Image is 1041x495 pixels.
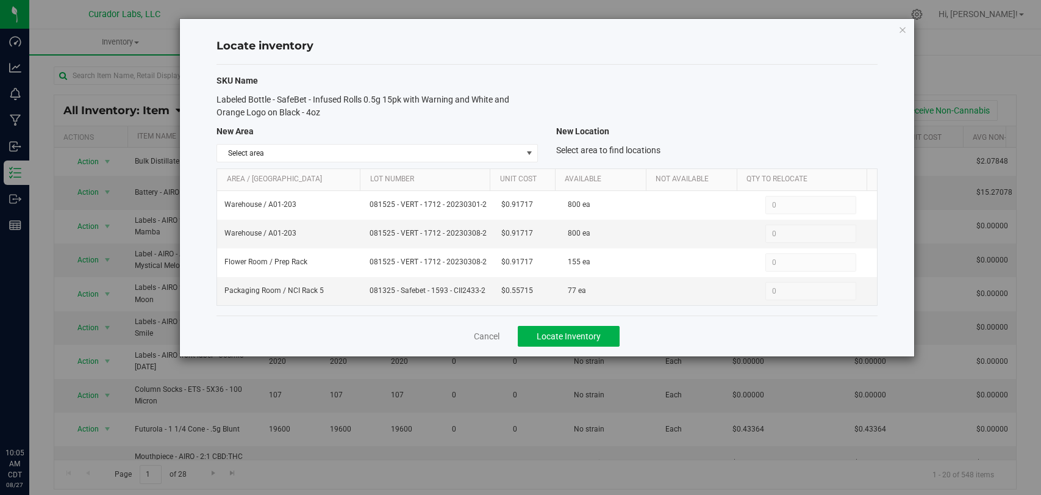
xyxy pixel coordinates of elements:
[568,199,590,211] span: 800 ea
[565,175,641,184] a: Available
[216,76,258,85] span: SKU Name
[537,331,601,341] span: Locate Inventory
[656,175,732,184] a: Not Available
[370,175,485,184] a: Lot Number
[370,228,487,239] span: 081525 - VERT - 1712 - 20230308-2
[224,199,296,211] span: Warehouse / A01-203
[568,256,590,268] span: 155 ea
[224,285,324,297] span: Packaging Room / NCI Rack 5
[370,285,487,297] span: 081325 - Safebet - 1593 - CII2433-2
[370,256,487,268] span: 081525 - VERT - 1712 - 20230308-2
[501,228,533,239] span: $0.91717
[224,228,296,239] span: Warehouse / A01-203
[556,126,609,136] span: New Location
[12,397,49,434] iframe: Resource center
[224,256,307,268] span: Flower Room / Prep Rack
[518,326,620,347] button: Locate Inventory
[568,228,590,239] span: 800 ea
[501,256,533,268] span: $0.91717
[746,175,862,184] a: Qty to Relocate
[227,175,356,184] a: Area / [GEOGRAPHIC_DATA]
[500,175,551,184] a: Unit Cost
[556,145,660,155] span: Select area to find locations
[36,396,51,410] iframe: Resource center unread badge
[216,95,509,117] span: Labeled Bottle - SafeBet - Infused Rolls 0.5g 15pk with Warning and White and Orange Logo on Blac...
[568,285,586,297] span: 77 ea
[474,330,499,342] a: Cancel
[216,38,877,54] h4: Locate inventory
[501,285,533,297] span: $0.55715
[217,145,522,162] span: Select area
[522,145,537,162] span: select
[370,199,487,211] span: 081525 - VERT - 1712 - 20230301-2
[216,126,254,136] span: New Area
[501,199,533,211] span: $0.91717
